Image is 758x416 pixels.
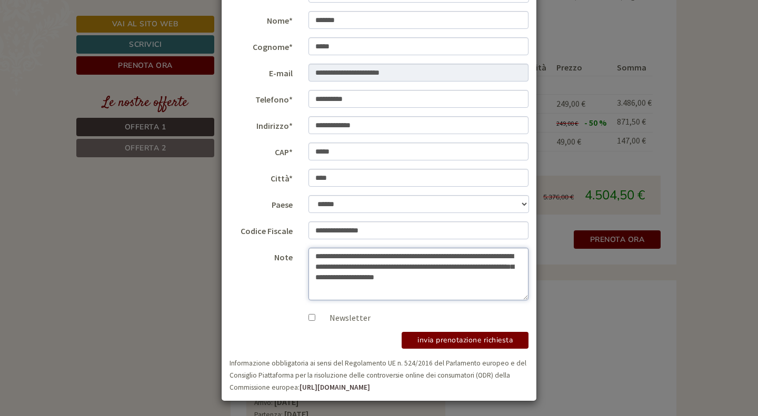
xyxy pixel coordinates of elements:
[222,37,301,53] label: Cognome*
[222,221,301,237] label: Codice Fiscale
[319,312,371,324] label: Newsletter
[222,11,301,27] label: Nome*
[188,8,226,26] div: [DATE]
[402,332,528,349] button: invia prenotazione richiesta
[230,359,526,392] small: Informazione obbligatoria ai sensi del Regolamento UE n. 524/2016 del Parlamento europeo e del Co...
[222,169,301,185] label: Città*
[222,195,301,211] label: Paese
[222,116,301,132] label: Indirizzo*
[222,248,301,263] label: Note
[222,64,301,79] label: E-mail
[8,28,160,60] div: Buon giorno, come possiamo aiutarla?
[361,277,415,296] button: Invia
[16,31,155,39] div: [GEOGRAPHIC_DATA]
[300,383,370,392] a: [URL][DOMAIN_NAME]
[222,90,301,106] label: Telefono*
[16,51,155,58] small: 11:10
